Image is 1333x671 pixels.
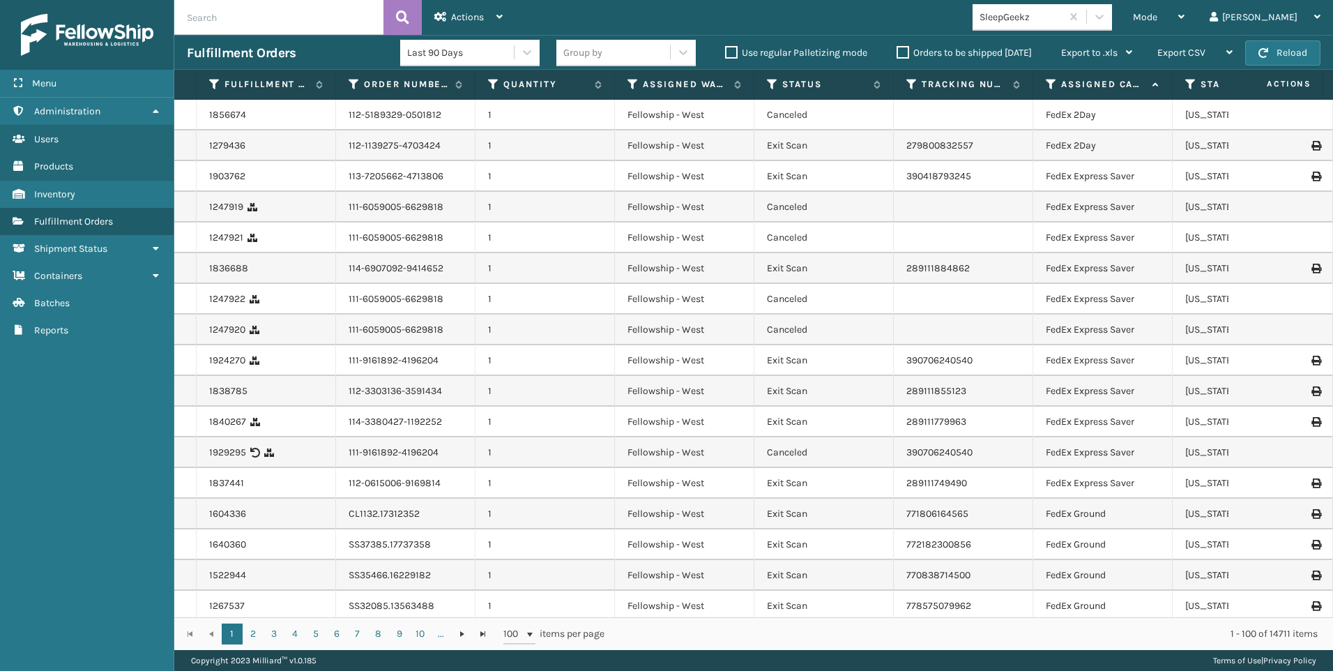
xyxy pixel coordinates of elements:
td: Fellowship - West [615,100,754,130]
td: Fellowship - West [615,591,754,621]
i: Print Label [1311,386,1320,396]
td: 1 [475,560,615,591]
td: 1 [475,284,615,315]
span: Products [34,160,73,172]
td: 1 [475,315,615,345]
td: 111-6059005-6629818 [336,315,475,345]
a: 1838785 [209,384,247,398]
div: Group by [563,45,602,60]
td: Fellowship - West [615,407,754,437]
a: 1604336 [209,507,246,521]
label: Order Number [364,78,448,91]
a: 390706240540 [906,446,973,458]
td: [US_STATE] [1173,376,1312,407]
td: Canceled [754,192,894,223]
a: Go to the next page [452,624,473,644]
a: 289111779963 [906,416,966,428]
td: Fellowship - West [615,376,754,407]
td: [US_STATE] [1173,407,1312,437]
td: [US_STATE] [1173,223,1312,253]
a: 289111884862 [906,262,970,274]
td: Canceled [754,100,894,130]
td: Fellowship - West [615,437,754,468]
i: Print Label [1311,141,1320,151]
td: FedEx Express Saver [1033,284,1173,315]
td: 1 [475,499,615,529]
a: 279800832557 [906,140,973,151]
td: 1 [475,407,615,437]
td: FedEx Express Saver [1033,407,1173,437]
span: Export CSV [1157,47,1205,59]
td: 111-6059005-6629818 [336,223,475,253]
td: 1 [475,161,615,192]
a: Go to the last page [473,624,494,644]
td: FedEx Express Saver [1033,468,1173,499]
td: Fellowship - West [615,468,754,499]
a: 1247921 [209,231,243,245]
td: Canceled [754,223,894,253]
div: SleepGeekz [980,10,1062,24]
td: FedEx Ground [1033,499,1173,529]
i: Print Label [1311,571,1320,580]
td: [US_STATE] [1173,437,1312,468]
td: FedEx Express Saver [1033,223,1173,253]
td: FedEx Express Saver [1033,161,1173,192]
i: Print Label [1311,509,1320,519]
td: Exit Scan [754,130,894,161]
td: 113-7205662-4713806 [336,161,475,192]
td: Fellowship - West [615,560,754,591]
label: State [1201,78,1285,91]
td: 1 [475,376,615,407]
span: Users [34,133,59,145]
span: Actions [451,11,484,23]
a: 4 [284,624,305,644]
a: 778575079962 [906,600,971,612]
a: 5 [305,624,326,644]
td: Canceled [754,284,894,315]
td: [US_STATE] [1173,345,1312,376]
td: FedEx Express Saver [1033,345,1173,376]
a: 1836688 [209,262,248,276]
td: FedEx Ground [1033,529,1173,560]
td: [US_STATE] [1173,315,1312,345]
td: 1 [475,253,615,284]
span: 100 [503,627,524,641]
a: 8 [368,624,389,644]
span: Inventory [34,188,75,200]
td: Exit Scan [754,376,894,407]
span: Mode [1133,11,1157,23]
a: 1840267 [209,415,246,429]
p: Copyright 2023 Milliard™ v 1.0.185 [191,650,317,671]
td: [US_STATE] [1173,253,1312,284]
td: FedEx Ground [1033,591,1173,621]
a: 1924270 [209,354,245,368]
td: 112-3303136-3591434 [336,376,475,407]
td: Fellowship - West [615,192,754,223]
td: 114-3380427-1192252 [336,407,475,437]
td: [US_STATE] [1173,100,1312,130]
a: 1903762 [209,169,245,183]
td: FedEx Express Saver [1033,315,1173,345]
a: ... [431,624,452,644]
div: | [1213,650,1316,671]
label: Quantity [503,78,588,91]
a: 390418793245 [906,170,971,182]
a: 1640360 [209,538,246,552]
td: Fellowship - West [615,315,754,345]
a: 289111749490 [906,477,967,489]
span: Go to the last page [478,628,489,640]
td: FedEx Express Saver [1033,437,1173,468]
span: Administration [34,105,100,117]
span: Shipment Status [34,243,107,255]
td: 111-6059005-6629818 [336,284,475,315]
a: 1267537 [209,599,245,613]
i: Print Label [1311,264,1320,273]
label: Fulfillment Order Id [224,78,309,91]
a: 1522944 [209,568,246,582]
a: Terms of Use [1213,656,1261,665]
a: 7 [347,624,368,644]
a: 772182300856 [906,538,971,550]
img: logo [21,14,153,56]
td: Fellowship - West [615,284,754,315]
label: Tracking Number [922,78,1006,91]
